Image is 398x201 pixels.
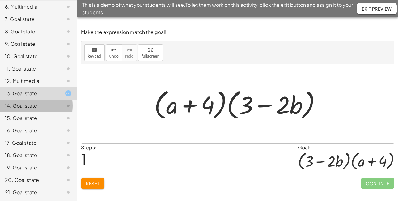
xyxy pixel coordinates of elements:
[2,8,396,14] div: Sort New > Old
[65,152,72,159] i: Task not started.
[65,189,72,196] i: Task not started.
[65,77,72,85] i: Task not started.
[65,90,72,97] i: Task started.
[65,139,72,147] i: Task not started.
[65,164,72,171] i: Task not started.
[5,3,55,11] div: 6. Multimedia
[2,2,396,8] div: Sort A > Z
[5,28,55,35] div: 8. Goal state
[2,41,396,47] div: Move To ...
[357,3,397,14] button: Exit Preview
[5,176,55,184] div: 20. Goal state
[2,19,396,25] div: Delete
[65,176,72,184] i: Task not started.
[65,40,72,48] i: Task not started.
[5,40,55,48] div: 9. Goal state
[2,36,396,41] div: Rename
[5,127,55,134] div: 16. Goal state
[65,53,72,60] i: Task not started.
[5,65,55,72] div: 11. Goal state
[5,90,55,97] div: 13. Goal state
[5,189,55,196] div: 21. Goal state
[65,102,72,109] i: Task not started.
[65,3,72,11] i: Task not started.
[2,14,396,19] div: Move To ...
[5,15,55,23] div: 7. Goal state
[65,114,72,122] i: Task not started.
[82,1,357,16] span: This is a demo of what your students will see. To let them work on this activity, click the exit ...
[65,65,72,72] i: Task not started.
[5,114,55,122] div: 15. Goal state
[5,152,55,159] div: 18. Goal state
[5,102,55,109] div: 14. Goal state
[65,127,72,134] i: Task not started.
[2,30,396,36] div: Sign out
[5,139,55,147] div: 17. Goal state
[65,28,72,35] i: Task not started.
[5,77,55,85] div: 12. Multimedia
[362,6,392,11] span: Exit Preview
[5,53,55,60] div: 10. Goal state
[5,164,55,171] div: 19. Goal state
[65,15,72,23] i: Task not started.
[2,25,396,30] div: Options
